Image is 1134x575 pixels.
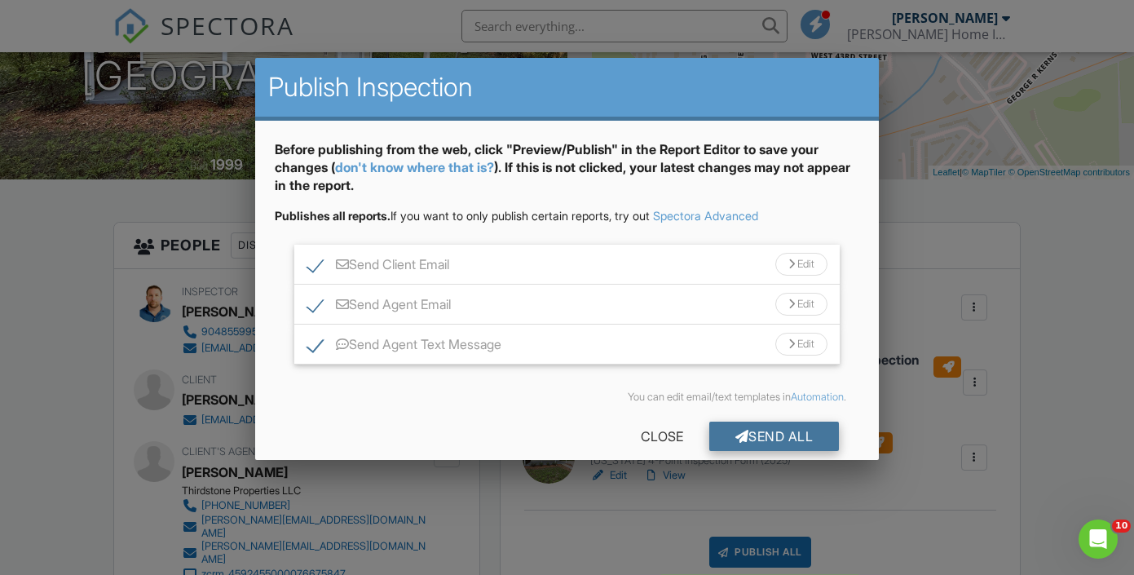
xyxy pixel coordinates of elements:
span: 10 [1112,520,1131,533]
div: Edit [775,293,827,316]
h2: Publish Inspection [268,71,866,104]
strong: Publishes all reports. [275,209,391,223]
a: Automation [791,391,844,403]
span: If you want to only publish certain reports, try out [275,209,650,223]
div: Edit [775,333,827,356]
div: Edit [775,253,827,276]
label: Send Client Email [307,257,449,277]
label: Send Agent Text Message [307,337,501,357]
iframe: Intercom live chat [1079,520,1118,559]
div: You can edit email/text templates in . [288,391,846,404]
div: Send All [709,422,840,451]
div: Before publishing from the web, click "Preview/Publish" in the Report Editor to save your changes... [275,140,859,208]
label: Send Agent Email [307,297,451,317]
a: Spectora Advanced [653,209,758,223]
div: Close [615,422,709,451]
a: don't know where that is? [335,159,494,175]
